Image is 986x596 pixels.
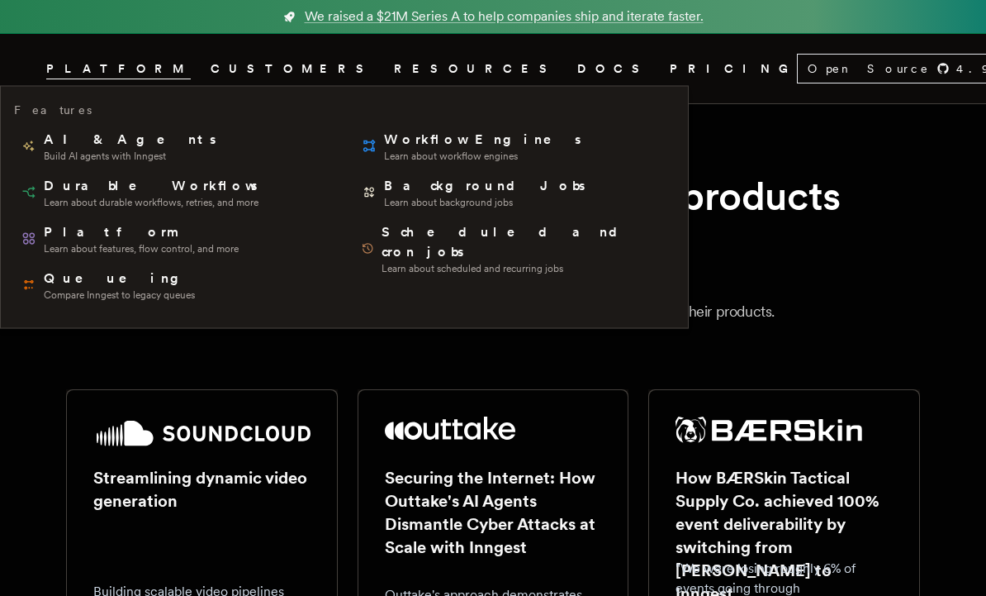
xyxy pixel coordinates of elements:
span: Durable Workflows [44,176,260,196]
span: AI & Agents [44,130,219,150]
span: Open Source [808,60,930,77]
a: AI & AgentsBuild AI agents with Inngest [14,123,334,169]
span: We raised a $21M Series A to help companies ship and iterate faster. [305,7,704,26]
h3: Features [14,100,92,120]
img: BÆRSkin Tactical Supply Co. [676,417,862,443]
h2: Streamlining dynamic video generation [93,466,310,513]
a: CUSTOMERS [211,59,374,79]
a: PlatformLearn about features, flow control, and more [14,216,334,262]
span: Queueing [44,269,195,288]
span: Learn about scheduled and recurring jobs [382,262,668,275]
span: Compare Inngest to legacy queues [44,288,195,302]
span: Learn about workflow engines [384,150,584,163]
a: Scheduled and cron jobsLearn about scheduled and recurring jobs [354,216,675,282]
h2: Securing the Internet: How Outtake's AI Agents Dismantle Cyber Attacks at Scale with Inngest [385,466,602,559]
span: Background Jobs [384,176,588,196]
a: Workflow EnginesLearn about workflow engines [354,123,675,169]
span: Learn about features, flow control, and more [44,242,239,255]
span: Learn about background jobs [384,196,588,209]
span: Platform [44,222,239,242]
a: DOCS [577,59,650,79]
span: Build AI agents with Inngest [44,150,219,163]
a: QueueingCompare Inngest to legacy queues [14,262,334,308]
span: Scheduled and cron jobs [382,222,668,262]
button: PLATFORM [46,59,191,79]
img: SoundCloud [93,417,310,450]
button: RESOURCES [394,59,557,79]
span: Workflow Engines [384,130,584,150]
a: Durable WorkflowsLearn about durable workflows, retries, and more [14,169,334,216]
a: PRICING [670,59,797,79]
a: Background JobsLearn about background jobs [354,169,675,216]
img: Outtake [385,417,516,440]
span: Learn about durable workflows, retries, and more [44,196,260,209]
